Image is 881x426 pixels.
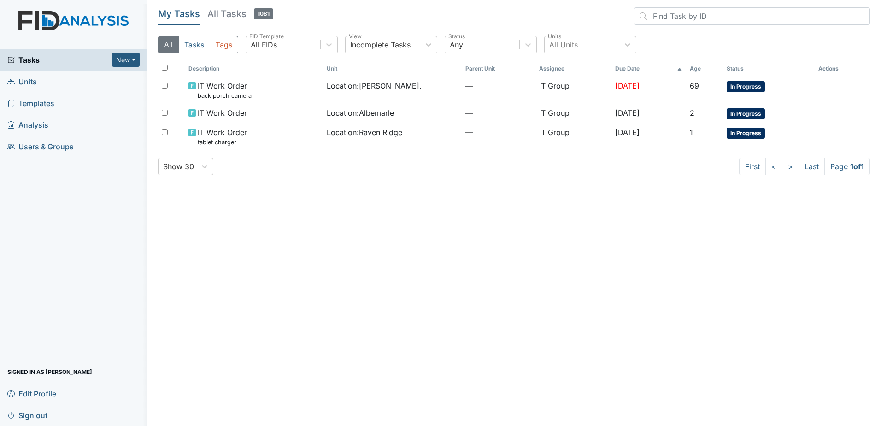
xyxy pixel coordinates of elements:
span: 2 [690,108,694,118]
h5: My Tasks [158,7,200,20]
td: IT Group [535,77,611,104]
span: 1081 [254,8,273,19]
a: > [782,158,799,175]
div: Show 30 [163,161,194,172]
input: Toggle All Rows Selected [162,65,168,71]
th: Toggle SortBy [611,61,686,77]
span: Edit Profile [7,386,56,401]
span: Location : Raven Ridge [327,127,402,138]
a: < [765,158,782,175]
span: In Progress [727,128,765,139]
button: Tags [210,36,238,53]
span: IT Work Order tablet charger [198,127,247,147]
small: back porch camera [198,91,252,100]
button: All [158,36,179,53]
th: Toggle SortBy [723,61,814,77]
th: Toggle SortBy [185,61,323,77]
span: — [465,80,532,91]
a: First [739,158,766,175]
th: Toggle SortBy [686,61,723,77]
span: [DATE] [615,108,640,118]
span: Location : Albemarle [327,107,394,118]
small: tablet charger [198,138,247,147]
span: — [465,127,532,138]
a: Last [799,158,825,175]
span: IT Work Order back porch camera [198,80,252,100]
a: Tasks [7,54,112,65]
span: Sign out [7,408,47,422]
div: All FIDs [251,39,277,50]
div: Incomplete Tasks [350,39,411,50]
th: Actions [815,61,861,77]
span: Templates [7,96,54,110]
span: Page [824,158,870,175]
span: 1 [690,128,693,137]
nav: task-pagination [739,158,870,175]
th: Toggle SortBy [462,61,535,77]
h5: All Tasks [207,7,273,20]
span: Users & Groups [7,139,74,154]
button: Tasks [178,36,210,53]
span: 69 [690,81,699,90]
td: IT Group [535,123,611,150]
span: Units [7,74,37,89]
button: New [112,53,140,67]
span: [DATE] [615,81,640,90]
span: In Progress [727,108,765,119]
span: Location : [PERSON_NAME]. [327,80,422,91]
span: IT Work Order [198,107,247,118]
span: [DATE] [615,128,640,137]
th: Assignee [535,61,611,77]
th: Toggle SortBy [323,61,462,77]
span: Signed in as [PERSON_NAME] [7,365,92,379]
span: In Progress [727,81,765,92]
div: Type filter [158,36,238,53]
td: IT Group [535,104,611,123]
span: — [465,107,532,118]
strong: 1 of 1 [850,162,864,171]
input: Find Task by ID [634,7,870,25]
div: All Units [549,39,578,50]
span: Analysis [7,118,48,132]
div: Any [450,39,463,50]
